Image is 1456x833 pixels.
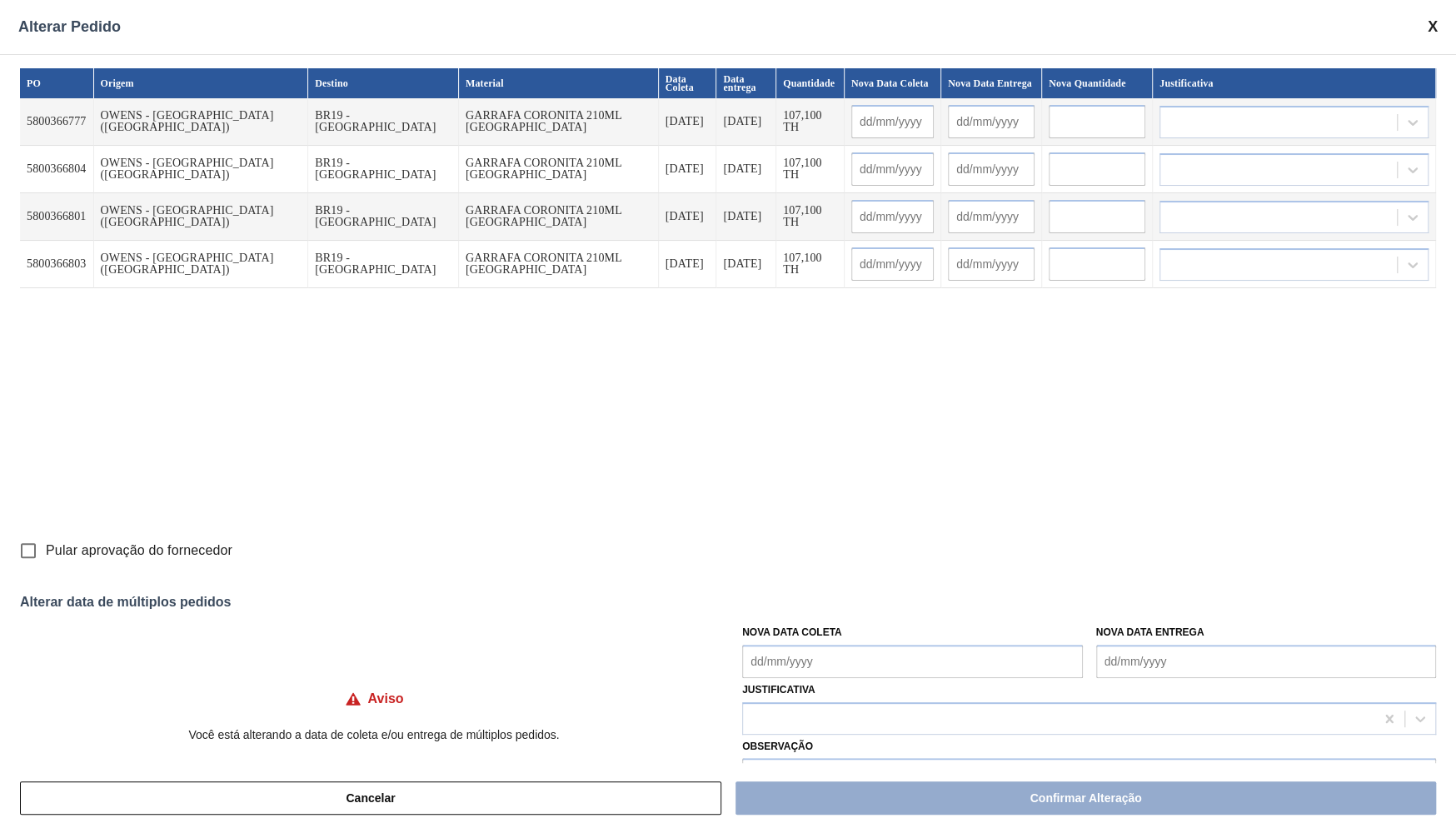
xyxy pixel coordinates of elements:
[94,98,309,146] td: OWENS - [GEOGRAPHIC_DATA] ([GEOGRAPHIC_DATA])
[1042,68,1153,98] th: Nova Quantidade
[20,728,728,741] p: Você está alterando a data de coleta e/ou entrega de múltiplos pedidos.
[948,152,1035,186] input: dd/mm/yyyy
[459,241,659,288] td: GARRAFA CORONITA 210ML [GEOGRAPHIC_DATA]
[948,200,1035,233] input: dd/mm/yyyy
[94,146,309,193] td: OWENS - [GEOGRAPHIC_DATA] ([GEOGRAPHIC_DATA])
[716,68,776,98] th: Data entrega
[308,193,459,241] td: BR19 - [GEOGRAPHIC_DATA]
[94,193,309,241] td: OWENS - [GEOGRAPHIC_DATA] ([GEOGRAPHIC_DATA])
[659,241,717,288] td: [DATE]
[368,691,404,706] h4: Aviso
[20,241,94,288] td: 5800366803
[659,193,717,241] td: [DATE]
[659,146,717,193] td: [DATE]
[742,626,842,638] label: Nova Data Coleta
[851,247,934,281] input: dd/mm/yyyy
[1153,68,1436,98] th: Justificativa
[659,98,717,146] td: [DATE]
[308,68,459,98] th: Destino
[20,193,94,241] td: 5800366801
[308,98,459,146] td: BR19 - [GEOGRAPHIC_DATA]
[851,105,934,138] input: dd/mm/yyyy
[716,241,776,288] td: [DATE]
[851,152,934,186] input: dd/mm/yyyy
[851,200,934,233] input: dd/mm/yyyy
[776,241,845,288] td: 107,100 TH
[1096,626,1204,638] label: Nova Data Entrega
[941,68,1042,98] th: Nova Data Entrega
[20,98,94,146] td: 5800366777
[776,68,845,98] th: Quantidade
[20,146,94,193] td: 5800366804
[20,68,94,98] th: PO
[459,146,659,193] td: GARRAFA CORONITA 210ML [GEOGRAPHIC_DATA]
[948,247,1035,281] input: dd/mm/yyyy
[308,146,459,193] td: BR19 - [GEOGRAPHIC_DATA]
[459,68,659,98] th: Material
[742,645,1083,678] input: dd/mm/yyyy
[94,241,309,288] td: OWENS - [GEOGRAPHIC_DATA] ([GEOGRAPHIC_DATA])
[742,684,815,696] label: Justificativa
[742,735,1436,759] label: Observação
[776,146,845,193] td: 107,100 TH
[716,193,776,241] td: [DATE]
[776,98,845,146] td: 107,100 TH
[20,595,1436,610] div: Alterar data de múltiplos pedidos
[20,781,721,815] button: Cancelar
[18,18,121,36] span: Alterar Pedido
[459,98,659,146] td: GARRAFA CORONITA 210ML [GEOGRAPHIC_DATA]
[308,241,459,288] td: BR19 - [GEOGRAPHIC_DATA]
[948,105,1035,138] input: dd/mm/yyyy
[459,193,659,241] td: GARRAFA CORONITA 210ML [GEOGRAPHIC_DATA]
[716,98,776,146] td: [DATE]
[845,68,941,98] th: Nova Data Coleta
[94,68,309,98] th: Origem
[1096,645,1437,678] input: dd/mm/yyyy
[716,146,776,193] td: [DATE]
[776,193,845,241] td: 107,100 TH
[659,68,717,98] th: Data Coleta
[46,541,232,561] span: Pular aprovação do fornecedor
